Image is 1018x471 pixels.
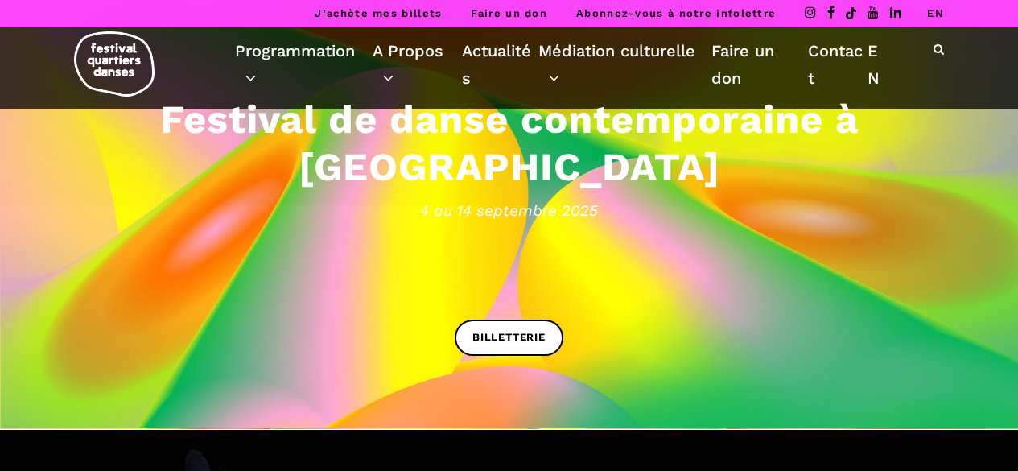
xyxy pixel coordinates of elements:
a: Abonnez-vous à notre infolettre [576,7,776,19]
a: EN [927,7,944,19]
span: 4 au 14 septembre 2025 [16,198,1002,222]
a: Faire un don [711,37,807,92]
a: Médiation culturelle [538,37,712,92]
a: J’achète mes billets [315,7,442,19]
a: EN [868,37,889,92]
a: Programmation [235,37,373,92]
a: Faire un don [471,7,547,19]
span: BILLETTERIE [472,329,546,346]
h3: Festival de danse contemporaine à [GEOGRAPHIC_DATA] [16,96,1002,191]
a: BILLETTERIE [455,320,563,356]
img: logo-fqd-med [74,31,155,97]
a: Contact [808,37,868,92]
a: Actualités [462,37,538,92]
a: A Propos [373,37,462,92]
